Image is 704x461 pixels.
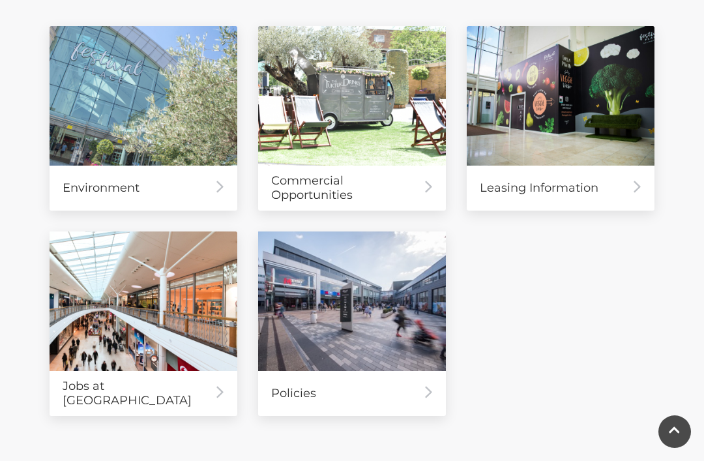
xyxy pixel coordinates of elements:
[258,231,446,416] a: Policies
[50,26,237,211] a: Environment
[50,231,237,416] a: Jobs at [GEOGRAPHIC_DATA]
[50,371,237,416] div: Jobs at [GEOGRAPHIC_DATA]
[258,166,446,211] div: Commercial Opportunities
[258,26,446,211] a: Commercial Opportunities
[467,26,654,211] a: Leasing Information
[50,166,237,211] div: Environment
[467,166,654,211] div: Leasing Information
[258,371,446,416] div: Policies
